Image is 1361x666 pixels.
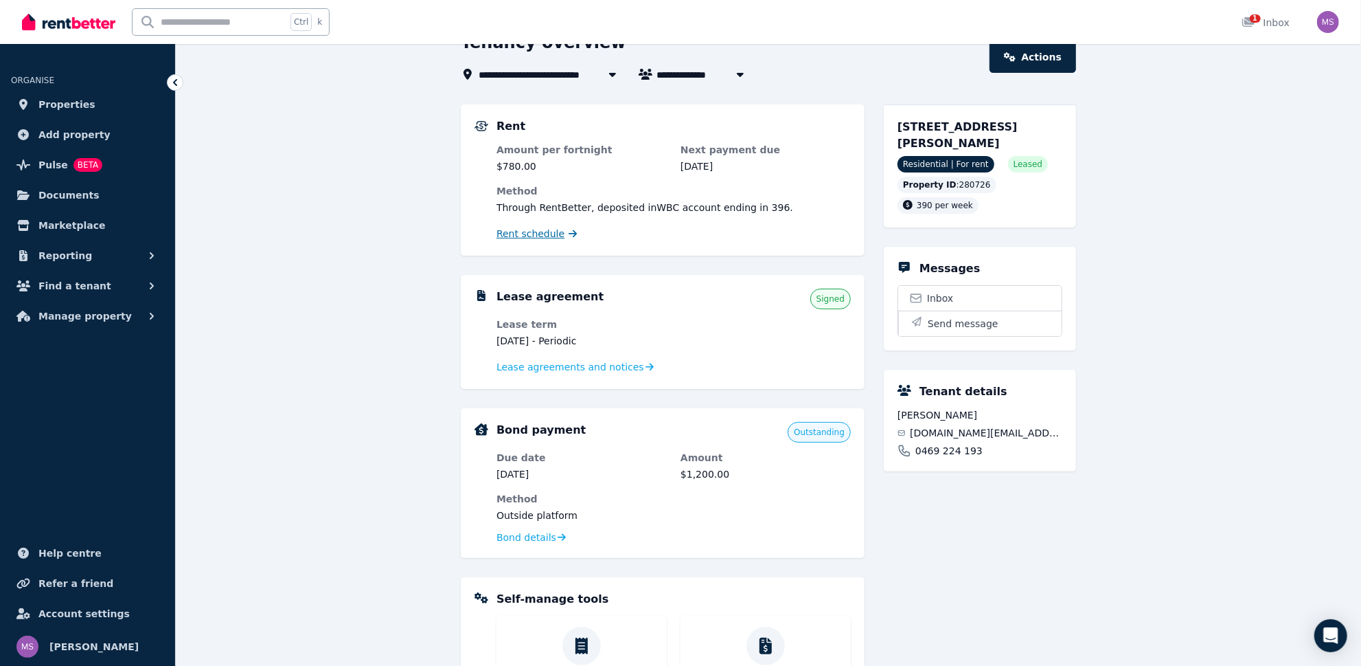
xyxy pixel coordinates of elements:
[73,158,102,172] span: BETA
[38,247,92,264] span: Reporting
[496,118,525,135] h5: Rent
[16,636,38,658] img: Magdalena Szyperska
[910,426,1062,440] span: [DOMAIN_NAME][EMAIL_ADDRESS][DOMAIN_NAME]
[496,159,667,173] dd: $780.00
[11,76,54,85] span: ORGANISE
[496,184,851,198] dt: Method
[38,278,111,294] span: Find a tenant
[317,16,322,27] span: k
[927,291,953,305] span: Inbox
[496,143,667,157] dt: Amount per fortnight
[1250,14,1261,23] span: 1
[1242,16,1290,30] div: Inbox
[38,606,130,622] span: Account settings
[496,509,667,522] dd: Outside platform
[290,13,312,31] span: Ctrl
[897,120,1018,150] span: [STREET_ADDRESS][PERSON_NAME]
[11,151,164,179] a: PulseBETA
[917,201,973,210] span: 390 per week
[38,157,68,173] span: Pulse
[474,121,488,131] img: Rental Payments
[928,317,998,331] span: Send message
[897,177,996,193] div: : 280726
[496,531,566,544] a: Bond details
[898,286,1062,311] a: Inbox
[1317,11,1339,33] img: Magdalena Szyperska
[680,467,851,481] dd: $1,200.00
[38,308,132,324] span: Manage property
[11,272,164,300] button: Find a tenant
[897,156,994,173] span: Residential | For rent
[897,408,1062,422] span: [PERSON_NAME]
[38,575,113,592] span: Refer a friend
[496,531,556,544] span: Bond details
[496,360,644,374] span: Lease agreements and notices
[496,467,667,481] dd: [DATE]
[496,318,667,331] dt: Lease term
[496,227,577,241] a: Rent schedule
[794,427,845,438] span: Outstanding
[11,212,164,239] a: Marketplace
[680,159,851,173] dd: [DATE]
[11,91,164,118] a: Properties
[496,289,604,305] h5: Lease agreement
[1014,159,1042,170] span: Leased
[496,227,564,241] span: Rent schedule
[38,187,100,203] span: Documents
[11,600,164,628] a: Account settings
[816,293,845,304] span: Signed
[898,311,1062,336] button: Send message
[680,451,851,465] dt: Amount
[1314,619,1347,652] div: Open Intercom Messenger
[903,179,957,190] span: Property ID
[11,242,164,269] button: Reporting
[38,217,105,234] span: Marketplace
[919,260,980,277] h5: Messages
[11,302,164,330] button: Manage property
[38,126,111,143] span: Add property
[990,41,1076,73] a: Actions
[496,202,793,213] span: Through RentBetter , deposited in WBC account ending in 396 .
[49,639,139,655] span: [PERSON_NAME]
[496,360,654,374] a: Lease agreements and notices
[11,121,164,148] a: Add property
[496,591,608,608] h5: Self-manage tools
[474,423,488,436] img: Bond Details
[22,12,115,32] img: RentBetter
[496,451,667,465] dt: Due date
[680,143,851,157] dt: Next payment due
[496,422,586,439] h5: Bond payment
[11,540,164,567] a: Help centre
[919,384,1007,400] h5: Tenant details
[496,334,667,348] dd: [DATE] - Periodic
[38,545,102,562] span: Help centre
[38,96,95,113] span: Properties
[11,570,164,597] a: Refer a friend
[496,492,667,506] dt: Method
[11,181,164,209] a: Documents
[915,444,983,458] span: 0469 224 193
